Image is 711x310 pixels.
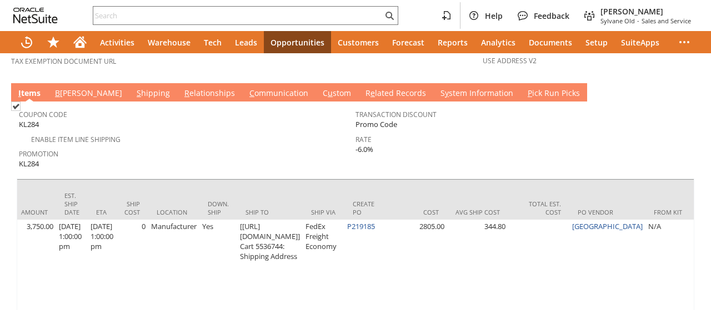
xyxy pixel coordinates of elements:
div: Location [157,208,191,216]
svg: Recent Records [20,35,33,49]
div: Ship To [246,208,294,216]
span: P [528,88,532,98]
span: KL284 [19,159,39,169]
span: B [55,88,60,98]
span: Warehouse [148,37,191,48]
span: Help [485,11,503,21]
span: C [249,88,254,98]
a: Related Records [363,88,429,100]
a: Reports [431,31,474,53]
span: Leads [235,37,257,48]
a: Analytics [474,31,522,53]
span: Analytics [481,37,515,48]
a: Setup [579,31,614,53]
div: More menus [671,31,698,53]
a: Documents [522,31,579,53]
span: y [445,88,449,98]
div: Total Est. Cost [517,200,561,216]
a: Promotion [19,149,58,159]
a: Communication [247,88,311,100]
a: Rate [355,135,372,144]
input: Search [93,9,383,22]
span: SuiteApps [621,37,659,48]
span: Feedback [534,11,569,21]
span: - [637,17,639,25]
a: Use Address V2 [483,56,537,65]
a: [GEOGRAPHIC_DATA] [572,221,643,231]
svg: Shortcuts [47,35,60,49]
div: Ship Via [311,208,336,216]
svg: Search [383,9,396,22]
div: Ship Cost [124,200,140,216]
a: Coupon Code [19,110,67,119]
a: Relationships [182,88,238,100]
a: Tax Exemption Document URL [11,57,116,66]
img: Checked [11,101,21,111]
a: Tech [197,31,228,53]
svg: logo [13,8,58,23]
a: Shipping [134,88,173,100]
span: Sales and Service [642,17,691,25]
svg: Home [73,35,87,49]
div: Avg Ship Cost [455,208,500,216]
a: Opportunities [264,31,331,53]
a: P219185 [347,221,375,231]
a: Enable Item Line Shipping [31,135,121,144]
span: Sylvane Old [600,17,635,25]
span: S [137,88,141,98]
span: I [18,88,21,98]
a: Items [16,88,43,100]
div: From Kit [654,208,698,216]
a: Pick Run Picks [525,88,583,100]
span: KL284 [19,119,39,130]
a: Leads [228,31,264,53]
span: Promo Code [355,119,397,130]
a: Recent Records [13,31,40,53]
a: Customers [331,31,385,53]
a: SuiteApps [614,31,666,53]
span: Activities [100,37,134,48]
span: Customers [338,37,379,48]
a: Custom [320,88,354,100]
div: Create PO [353,200,378,216]
a: Warehouse [141,31,197,53]
span: e [370,88,375,98]
div: Cost [394,208,439,216]
a: Activities [93,31,141,53]
a: System Information [438,88,516,100]
span: -6.0% [355,144,373,155]
div: Down. Ship [208,200,229,216]
a: Transaction Discount [355,110,437,119]
span: u [328,88,333,98]
div: PO Vendor [578,208,637,216]
a: B[PERSON_NAME] [52,88,125,100]
div: Est. Ship Date [64,191,79,216]
span: R [184,88,189,98]
span: Opportunities [271,37,324,48]
span: Reports [438,37,468,48]
a: Unrolled view on [680,85,693,99]
span: Tech [204,37,222,48]
a: Home [67,31,93,53]
div: ETA [96,208,108,216]
span: Documents [529,37,572,48]
span: [PERSON_NAME] [600,6,691,17]
span: Setup [585,37,608,48]
a: Forecast [385,31,431,53]
div: Shortcuts [40,31,67,53]
span: Forecast [392,37,424,48]
div: Amount [3,208,48,216]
